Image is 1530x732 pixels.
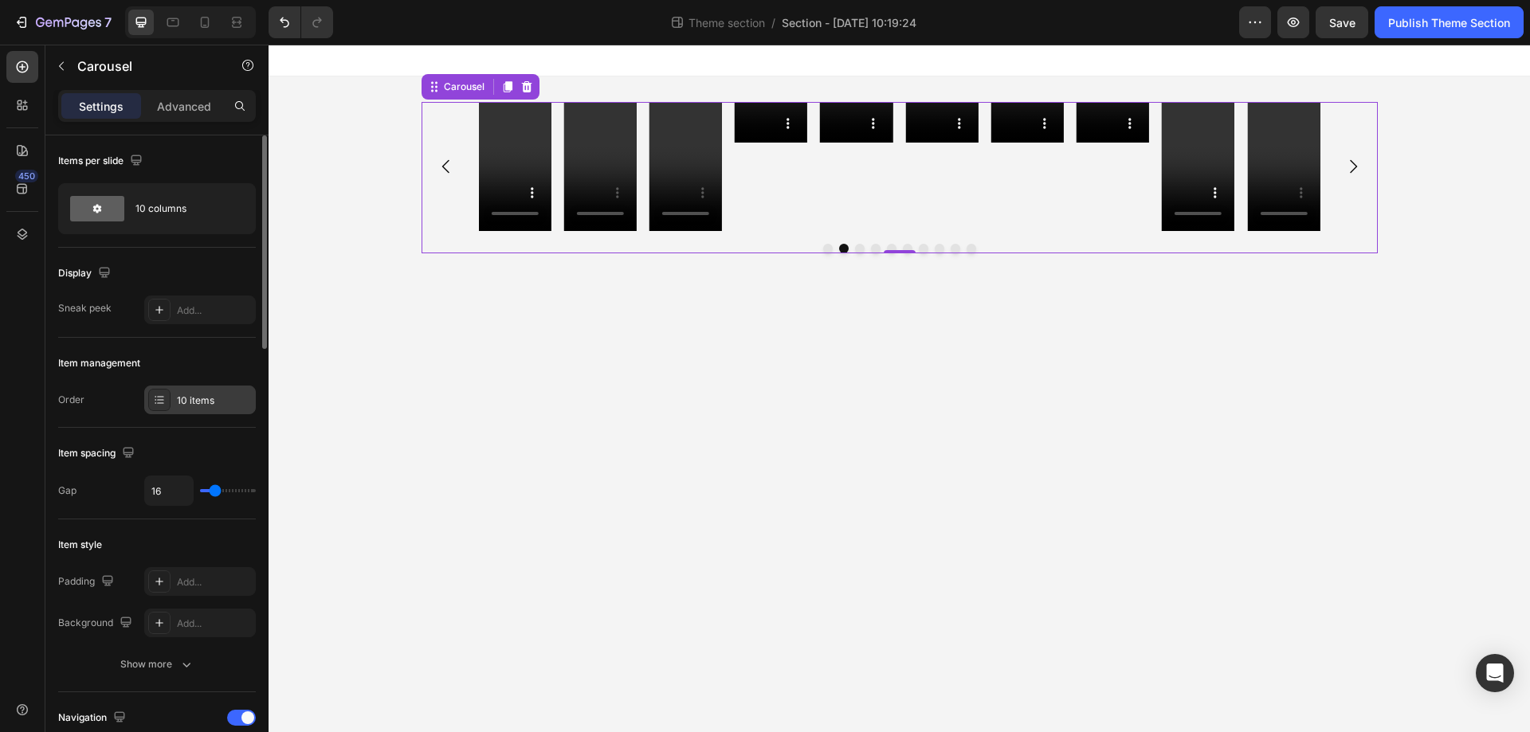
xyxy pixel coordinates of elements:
[893,57,966,186] video: Video
[571,199,580,209] button: Dot
[586,199,596,209] button: Dot
[79,98,124,115] p: Settings
[979,57,1051,186] video: Video
[1062,100,1107,144] button: Carousel Next Arrow
[555,199,564,209] button: Dot
[782,14,916,31] span: Section - [DATE] 10:19:24
[58,571,117,593] div: Padding
[6,6,119,38] button: 7
[698,199,708,209] button: Dot
[1375,6,1524,38] button: Publish Theme Section
[296,57,368,186] video: Video
[771,14,775,31] span: /
[634,199,644,209] button: Dot
[135,190,233,227] div: 10 columns
[157,98,211,115] p: Advanced
[1388,14,1510,31] div: Publish Theme Section
[269,45,1530,732] iframe: Design area
[58,707,129,729] div: Navigation
[723,57,795,98] video: Video
[58,613,135,634] div: Background
[58,443,138,464] div: Item spacing
[177,303,252,318] div: Add...
[120,656,194,672] div: Show more
[58,356,140,370] div: Item management
[381,57,453,186] video: Video
[210,57,282,186] video: Video
[58,650,256,679] button: Show more
[1476,654,1514,692] div: Open Intercom Messenger
[58,301,112,315] div: Sneak peek
[650,199,660,209] button: Dot
[177,575,252,589] div: Add...
[269,6,333,38] div: Undo/Redo
[682,199,692,209] button: Dot
[58,483,76,498] div: Gap
[685,14,768,31] span: Theme section
[551,57,624,98] video: Video
[58,538,102,552] div: Item style
[177,617,252,631] div: Add...
[466,57,539,98] video: Video
[1316,6,1368,38] button: Save
[808,57,881,98] video: Video
[145,476,193,505] input: Auto
[172,35,219,49] div: Carousel
[177,393,252,408] div: 10 items
[77,57,213,76] p: Carousel
[602,199,612,209] button: Dot
[637,57,709,98] video: Video
[58,263,114,284] div: Display
[618,199,628,209] button: Dot
[666,199,676,209] button: Dot
[58,151,146,172] div: Items per slide
[104,13,112,32] p: 7
[1329,16,1355,29] span: Save
[15,170,38,182] div: 450
[58,393,84,407] div: Order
